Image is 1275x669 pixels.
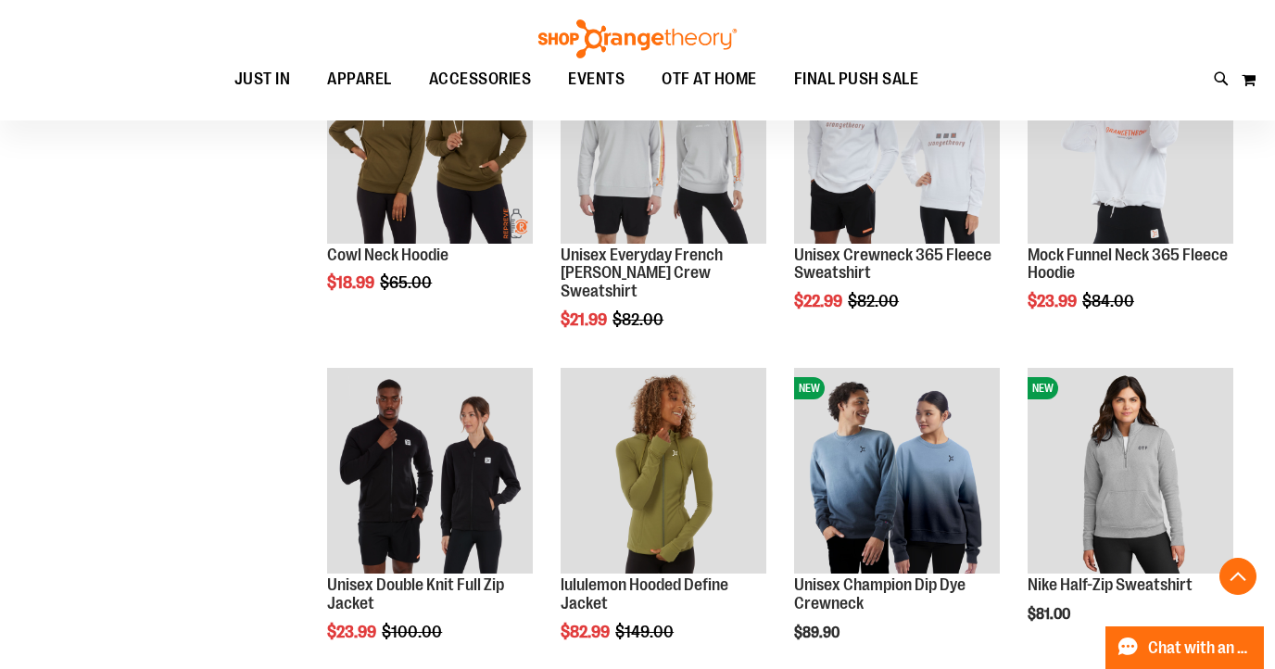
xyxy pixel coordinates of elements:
[327,38,533,246] a: Product image for Cowl Neck Hoodie
[1028,38,1233,246] a: Product image for Mock Funnel Neck 365 Fleece Hoodie
[794,38,1000,246] a: Product image for Unisex Crewneck 365 Fleece Sweatshirt
[1028,368,1233,576] a: Nike Half-Zip SweatshirtNEW
[382,623,445,641] span: $100.00
[327,38,533,244] img: Product image for Cowl Neck Hoodie
[612,310,666,329] span: $82.00
[327,368,533,574] img: Product image for Unisex Double Knit Full Zip Jacket
[568,58,625,100] span: EVENTS
[561,623,612,641] span: $82.99
[561,246,723,301] a: Unisex Everyday French [PERSON_NAME] Crew Sweatshirt
[561,368,766,574] img: Product image for lululemon Hooded Define Jacket
[794,246,991,283] a: Unisex Crewneck 365 Fleece Sweatshirt
[561,310,610,329] span: $21.99
[327,623,379,641] span: $23.99
[794,38,1000,244] img: Product image for Unisex Crewneck 365 Fleece Sweatshirt
[1028,246,1228,283] a: Mock Funnel Neck 365 Fleece Hoodie
[327,368,533,576] a: Product image for Unisex Double Knit Full Zip Jacket
[794,58,919,100] span: FINAL PUSH SALE
[551,29,776,376] div: product
[794,368,1000,576] a: Unisex Champion Dip Dye CrewneckNEW
[327,246,448,264] a: Cowl Neck Hoodie
[1028,292,1079,310] span: $23.99
[1219,558,1256,595] button: Back To Top
[662,58,757,100] span: OTF AT HOME
[327,58,392,100] span: APPAREL
[561,575,728,612] a: lululemon Hooded Define Jacket
[1028,377,1058,399] span: NEW
[794,625,842,641] span: $89.90
[794,575,966,612] a: Unisex Champion Dip Dye Crewneck
[429,58,532,100] span: ACCESSORIES
[794,368,1000,574] img: Unisex Champion Dip Dye Crewneck
[1148,639,1253,657] span: Chat with an Expert
[1028,38,1233,244] img: Product image for Mock Funnel Neck 365 Fleece Hoodie
[848,292,902,310] span: $82.00
[561,38,766,244] img: Product image for Unisex Everyday French Terry Crew Sweatshirt
[1028,606,1073,623] span: $81.00
[1018,29,1243,358] div: product
[327,273,377,292] span: $18.99
[794,292,845,310] span: $22.99
[1082,292,1137,310] span: $84.00
[1105,626,1265,669] button: Chat with an Expert
[561,368,766,576] a: Product image for lululemon Hooded Define Jacket
[380,273,435,292] span: $65.00
[327,575,504,612] a: Unisex Double Knit Full Zip Jacket
[234,58,291,100] span: JUST IN
[1028,575,1193,594] a: Nike Half-Zip Sweatshirt
[318,29,542,340] div: product
[615,623,676,641] span: $149.00
[785,29,1009,358] div: product
[536,19,739,58] img: Shop Orangetheory
[1028,368,1233,574] img: Nike Half-Zip Sweatshirt
[794,377,825,399] span: NEW
[561,38,766,246] a: Product image for Unisex Everyday French Terry Crew Sweatshirt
